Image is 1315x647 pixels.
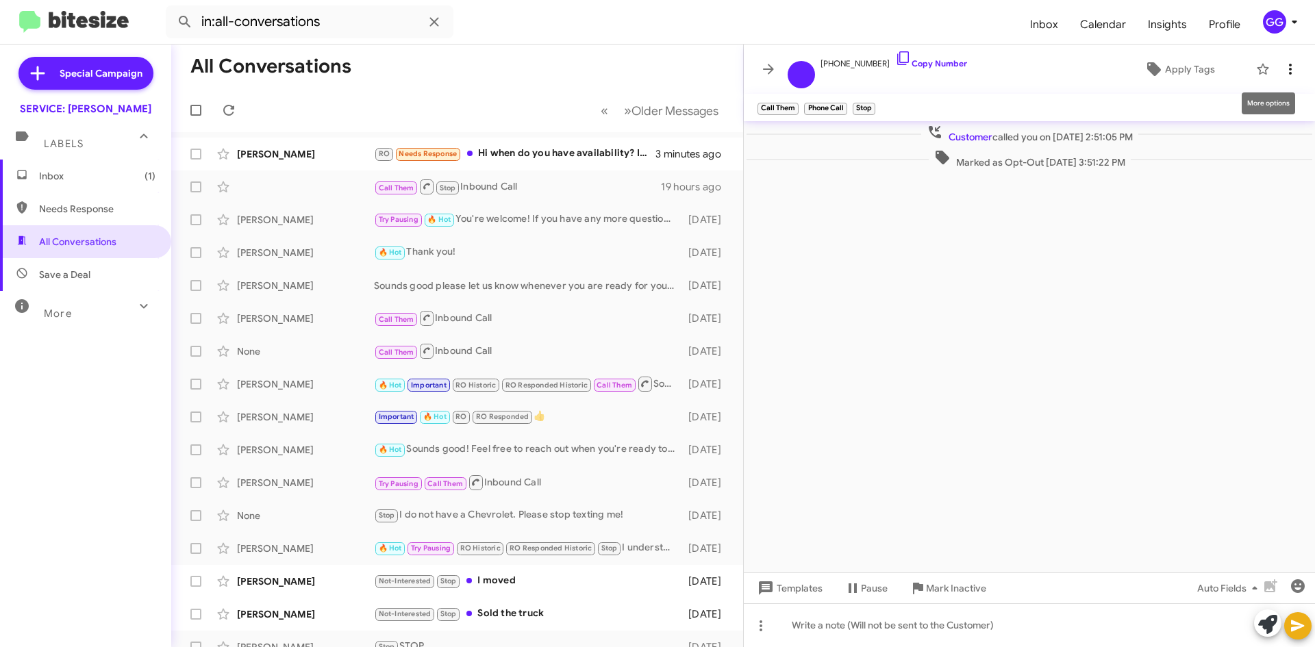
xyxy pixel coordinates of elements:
span: Not-Interested [379,576,431,585]
div: [DATE] [681,443,732,457]
span: Try Pausing [411,544,451,553]
div: [DATE] [681,377,732,391]
button: Previous [592,97,616,125]
span: Not-Interested [379,609,431,618]
span: Needs Response [399,149,457,158]
span: Try Pausing [379,479,418,488]
div: Inbound Call [374,309,681,327]
div: [PERSON_NAME] [237,377,374,391]
div: SERVICE: [PERSON_NAME] [20,102,151,116]
span: Call Them [379,315,414,324]
div: [PERSON_NAME] [237,279,374,292]
div: I understand your concerns. We'll ensure you receive no more automated messages. If you need to s... [374,540,681,556]
small: Call Them [757,103,799,115]
span: 🔥 Hot [379,248,402,257]
span: » [624,102,631,119]
div: [DATE] [681,542,732,555]
button: Auto Fields [1186,576,1274,600]
div: You're welcome! If you have any more questions or need assistance, feel free to ask. Have a great... [374,212,681,227]
div: [PERSON_NAME] [237,607,374,621]
span: Customer [949,131,992,143]
div: 👍 [374,409,681,424]
span: Special Campaign [60,66,142,80]
span: Stop [440,576,457,585]
a: Inbox [1019,5,1069,45]
div: None [237,344,374,358]
button: Mark Inactive [899,576,997,600]
span: Older Messages [631,103,718,118]
div: [DATE] [681,246,732,259]
div: Inbound Call [374,178,661,195]
span: Apply Tags [1165,57,1215,81]
div: [PERSON_NAME] [237,147,374,161]
span: Mark Inactive [926,576,986,600]
span: Inbox [39,169,155,183]
div: [DATE] [681,312,732,325]
small: Phone Call [804,103,847,115]
span: RO Responded Historic [505,381,588,390]
span: 🔥 Hot [427,215,451,224]
div: [DATE] [681,279,732,292]
div: More options [1242,92,1295,114]
div: I do not have a Chevrolet. Please stop texting me! [374,507,681,523]
button: Next [616,97,727,125]
span: Labels [44,138,84,150]
span: Call Them [379,183,414,192]
span: RO [379,149,390,158]
span: 🔥 Hot [379,445,402,454]
div: Inbound Call [374,342,681,359]
div: [DATE] [681,410,732,424]
div: [PERSON_NAME] [237,312,374,325]
div: [PERSON_NAME] [237,246,374,259]
div: Sounds good! Feel free to reach out when you're ready to schedule your appointment. We're here to... [374,442,681,457]
div: Sold the truck [374,606,681,622]
span: Pause [861,576,888,600]
span: RO Historic [455,381,496,390]
span: called you on [DATE] 2:51:05 PM [921,124,1138,144]
div: Inbound Call [374,474,681,491]
a: Profile [1198,5,1251,45]
div: [PERSON_NAME] [237,410,374,424]
div: [PERSON_NAME] [237,443,374,457]
span: More [44,307,72,320]
div: [DATE] [681,213,732,227]
div: I moved [374,573,681,589]
button: Apply Tags [1109,57,1249,81]
span: Auto Fields [1197,576,1263,600]
div: [DATE] [681,574,732,588]
span: 🔥 Hot [379,381,402,390]
div: [DATE] [681,476,732,490]
span: RO Historic [460,544,501,553]
span: [PHONE_NUMBER] [821,50,967,71]
span: Templates [755,576,823,600]
button: GG [1251,10,1300,34]
span: Call Them [427,479,463,488]
span: Try Pausing [379,215,418,224]
span: Important [411,381,447,390]
span: Stop [440,609,457,618]
a: Insights [1137,5,1198,45]
div: [PERSON_NAME] [237,213,374,227]
h1: All Conversations [190,55,351,77]
button: Templates [744,576,834,600]
div: Thank you! [374,244,681,260]
span: RO Responded Historic [510,544,592,553]
span: Call Them [379,348,414,357]
span: Save a Deal [39,268,90,281]
a: Calendar [1069,5,1137,45]
div: Sounds good please let us know whenever you are ready for your next service(s) and we will be hap... [374,279,681,292]
span: Stop [601,544,618,553]
button: Pause [834,576,899,600]
span: Marked as Opt-Out [DATE] 3:51:22 PM [929,149,1131,169]
div: 19 hours ago [661,180,732,194]
span: 🔥 Hot [379,544,402,553]
div: [DATE] [681,509,732,522]
span: Stop [440,183,456,192]
a: Special Campaign [18,57,153,90]
span: « [601,102,608,119]
nav: Page navigation example [593,97,727,125]
span: Call Them [597,381,632,390]
div: [PERSON_NAME] [237,542,374,555]
div: 3 minutes ago [655,147,732,161]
